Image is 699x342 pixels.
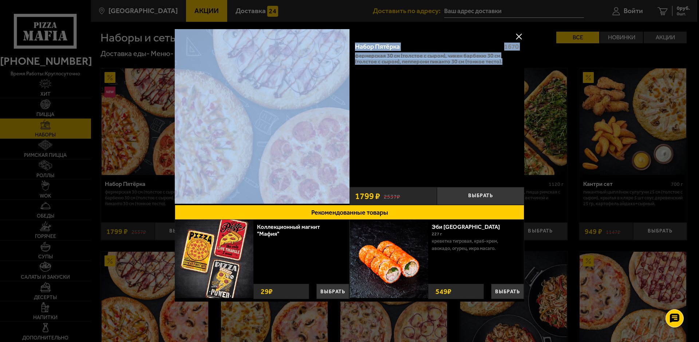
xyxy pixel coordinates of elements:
[504,43,519,51] span: 1670
[259,284,275,299] strong: 29 ₽
[355,43,498,51] div: Набор Пятёрка
[175,29,349,204] img: Набор Пятёрка
[257,223,320,237] a: Коллекционный магнит "Мафия"
[432,223,507,230] a: Эби [GEOGRAPHIC_DATA]
[432,231,442,236] span: 227 г
[437,187,524,205] button: Выбрать
[175,205,524,220] button: Рекомендованные товары
[175,29,349,205] a: Набор Пятёрка
[355,192,380,200] span: 1799 ₽
[491,284,524,299] button: Выбрать
[355,53,519,64] p: Фермерская 30 см (толстое с сыром), Чикен Барбекю 30 см (толстое с сыром), Пепперони Пиканто 30 с...
[432,238,518,252] p: креветка тигровая, краб-крем, авокадо, огурец, икра масаго.
[434,284,453,299] strong: 549 ₽
[384,192,400,200] s: 2537 ₽
[316,284,349,299] button: Выбрать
